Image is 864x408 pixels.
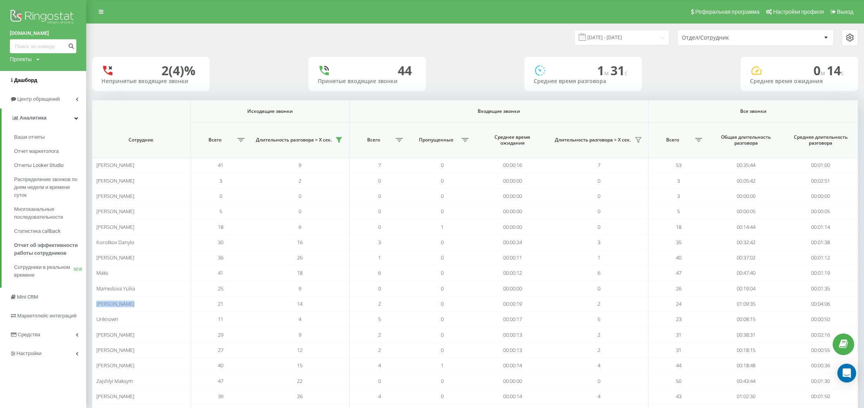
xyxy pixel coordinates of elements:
a: Отчет маркетолога [14,144,86,158]
span: 1 [378,254,381,261]
span: 3 [219,177,222,184]
span: 0 [378,177,381,184]
span: 47 [676,269,681,276]
span: 3 [677,177,680,184]
span: 4 [378,362,381,369]
span: [PERSON_NAME] [96,362,134,369]
span: [PERSON_NAME] [96,254,134,261]
span: Пропущенные [413,137,459,143]
a: Ваши отчеты [14,130,86,144]
span: 26 [297,254,302,261]
td: 00:00:00 [475,189,550,204]
div: 2 (4)% [161,63,196,78]
td: 00:00:17 [475,312,550,327]
span: Unknown [96,316,118,323]
span: Общая длительность разговора [716,134,776,146]
td: 00:00:11 [475,250,550,265]
span: 53 [676,161,681,169]
td: 00:18:48 [708,358,783,373]
span: 0 [441,316,444,323]
span: 2 [598,346,600,354]
span: 47 [218,377,223,384]
span: 14 [827,62,844,79]
span: 0 [441,208,444,215]
span: Статистика callback [14,227,61,235]
span: [PERSON_NAME] [96,177,134,184]
span: 0 [378,192,381,199]
span: Дашборд [14,77,37,83]
div: Open Intercom Messenger [837,364,856,383]
td: 00:01:00 [783,158,858,173]
span: 0 [598,223,600,230]
span: Отчет маркетолога [14,147,59,155]
span: 0 [441,269,444,276]
div: Проекты [10,55,32,63]
span: 9 [299,161,301,169]
td: 00:14:44 [708,219,783,234]
div: Непринятые входящие звонки [101,78,200,85]
span: 5 [677,208,680,215]
span: Реферальная программа [695,9,759,15]
span: 30 [218,239,223,246]
span: 40 [676,254,681,261]
span: 31 [676,331,681,338]
span: Настройки профиля [773,9,824,15]
a: Сотрудники в реальном времениNEW [14,260,86,282]
td: 00:00:00 [475,219,550,234]
span: Многоканальные последовательности [14,205,82,221]
img: Ringostat logo [10,8,76,27]
span: [PERSON_NAME] [96,393,134,400]
span: Сотрудник [101,137,182,143]
span: 31 [676,346,681,354]
a: Статистика callback [14,224,86,238]
span: [PERSON_NAME] [96,161,134,169]
span: 0 [813,62,827,79]
td: 00:05:42 [708,173,783,188]
input: Поиск по номеру [10,39,76,53]
td: 00:00:00 [475,204,550,219]
td: 00:00:55 [783,343,858,358]
span: Все звонки [663,108,844,114]
span: Маркетплейс интеграций [17,313,76,319]
td: 00:00:36 [783,358,858,373]
td: 00:01:19 [783,265,858,281]
td: 00:00:00 [475,281,550,296]
td: 00:00:14 [475,358,550,373]
span: 26 [676,285,681,292]
span: 5 [378,316,381,323]
span: 0 [378,223,381,230]
span: 9 [299,285,301,292]
span: 0 [441,161,444,169]
td: 00:01:30 [783,373,858,388]
span: 0 [219,192,222,199]
span: Всего [353,137,394,143]
td: 00:08:15 [708,312,783,327]
span: Всего [652,137,693,143]
span: 4 [299,316,301,323]
span: 0 [441,346,444,354]
td: 00:00:05 [783,204,858,219]
span: Maks [96,269,108,276]
td: 00:01:38 [783,235,858,250]
td: 00:00:13 [475,327,550,342]
td: 00:00:19 [475,296,550,312]
span: 4 [598,393,600,400]
span: 24 [676,300,681,307]
div: Принятые входящие звонки [318,78,417,85]
span: 2 [378,331,381,338]
span: 6 [299,223,301,230]
span: 3 [677,192,680,199]
span: 1 [441,223,444,230]
span: м [604,69,610,77]
td: 00:01:50 [783,389,858,404]
span: Mamedova Yuliia [96,285,135,292]
span: 18 [297,269,302,276]
span: 9 [299,331,301,338]
td: 00:00:13 [475,343,550,358]
span: 2 [378,300,381,307]
span: 6 [598,269,600,276]
span: 0 [598,177,600,184]
a: Распределение звонков по дням недели и времени суток [14,172,86,202]
a: Отчет об эффективности работы сотрудников [14,238,86,260]
span: 16 [297,239,302,246]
